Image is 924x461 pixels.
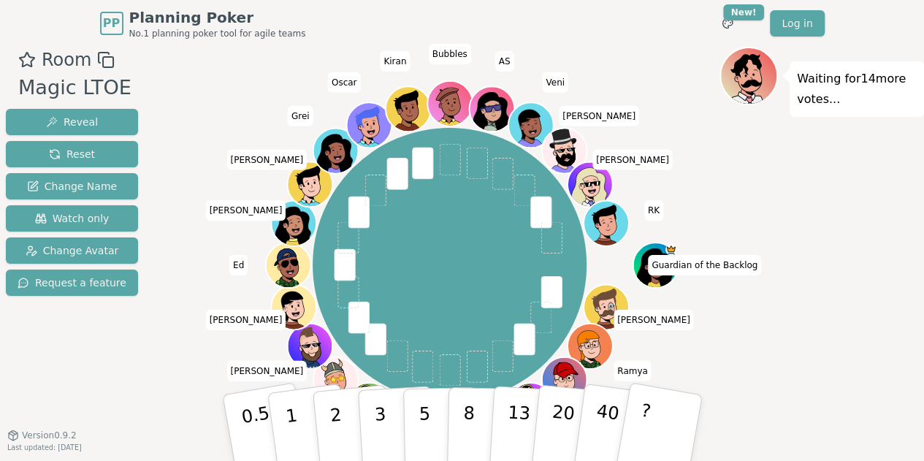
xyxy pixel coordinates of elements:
span: Click to change your name [288,105,313,126]
button: Watch only [6,205,138,232]
p: Waiting for 14 more votes... [797,69,917,110]
span: Planning Poker [129,7,306,28]
span: Click to change your name [429,43,471,64]
span: Click to change your name [380,50,410,71]
span: Reset [49,147,95,161]
span: No.1 planning poker tool for agile teams [129,28,306,39]
button: Reset [6,141,138,167]
span: Change Name [27,179,117,194]
span: Last updated: [DATE] [7,443,82,452]
span: Click to change your name [206,200,286,221]
span: Guardian of the Backlog is the host [665,244,676,255]
button: Reveal [6,109,138,135]
span: Click to change your name [328,72,361,92]
button: New! [714,10,741,37]
span: Click to change your name [614,309,694,329]
span: Request a feature [18,275,126,290]
span: Click to change your name [542,72,568,92]
span: Version 0.9.2 [22,430,77,441]
span: Reveal [46,115,98,129]
div: Magic LTOE [18,73,131,103]
a: PPPlanning PokerNo.1 planning poker tool for agile teams [100,7,306,39]
a: Log in [770,10,824,37]
span: Room [42,47,91,73]
span: Click to change your name [226,149,307,169]
span: Click to change your name [206,309,286,329]
span: Click to change your name [614,360,652,381]
button: Add as favourite [18,47,36,73]
span: Click to change your name [644,200,663,221]
span: Watch only [35,211,110,226]
span: PP [103,15,120,32]
button: Request a feature [6,270,138,296]
span: Click to change your name [648,255,761,275]
div: New! [723,4,765,20]
span: Click to change your name [226,360,307,381]
button: Change Avatar [6,237,138,264]
span: Click to change your name [559,105,639,126]
span: Click to change your name [592,149,673,169]
span: Click to change your name [229,255,248,275]
span: Change Avatar [26,243,119,258]
span: Click to change your name [495,50,514,71]
button: Change Name [6,173,138,199]
button: Version0.9.2 [7,430,77,441]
